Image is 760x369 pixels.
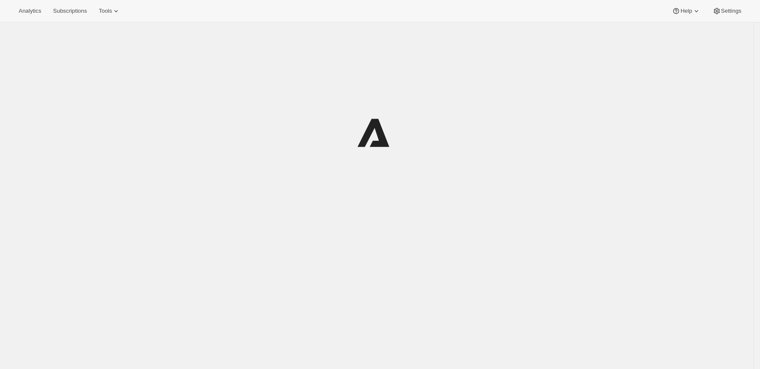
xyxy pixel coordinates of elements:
button: Settings [707,5,746,17]
span: Tools [99,8,112,14]
span: Subscriptions [53,8,87,14]
span: Analytics [19,8,41,14]
button: Tools [94,5,125,17]
span: Help [680,8,692,14]
button: Help [667,5,705,17]
span: Settings [721,8,741,14]
button: Analytics [14,5,46,17]
button: Subscriptions [48,5,92,17]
